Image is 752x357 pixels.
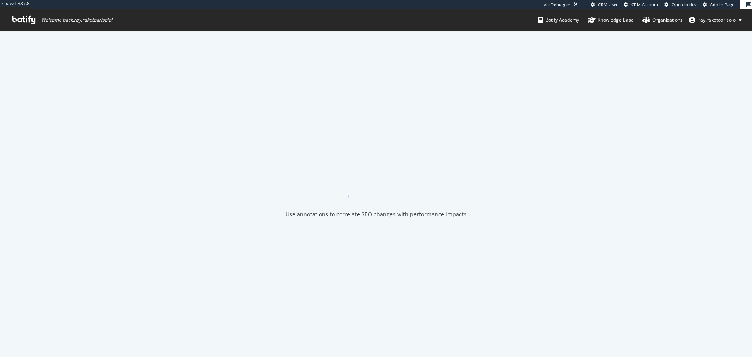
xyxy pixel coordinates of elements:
a: CRM Account [624,2,658,8]
span: Admin Page [710,2,734,7]
div: animation [348,170,404,198]
a: Admin Page [703,2,734,8]
a: Organizations [642,9,683,31]
a: Open in dev [664,2,697,8]
a: Knowledge Base [588,9,634,31]
button: ray.rakotoarisolo [683,14,748,26]
div: Organizations [642,16,683,24]
div: Use annotations to correlate SEO changes with performance impacts [286,210,466,218]
span: CRM User [598,2,618,7]
span: CRM Account [631,2,658,7]
div: Botify Academy [538,16,579,24]
span: ray.rakotoarisolo [698,16,736,23]
span: Welcome back, ray.rakotoarisolo ! [41,17,112,23]
div: Knowledge Base [588,16,634,24]
a: Botify Academy [538,9,579,31]
div: Viz Debugger: [544,2,572,8]
a: CRM User [591,2,618,8]
span: Open in dev [672,2,697,7]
